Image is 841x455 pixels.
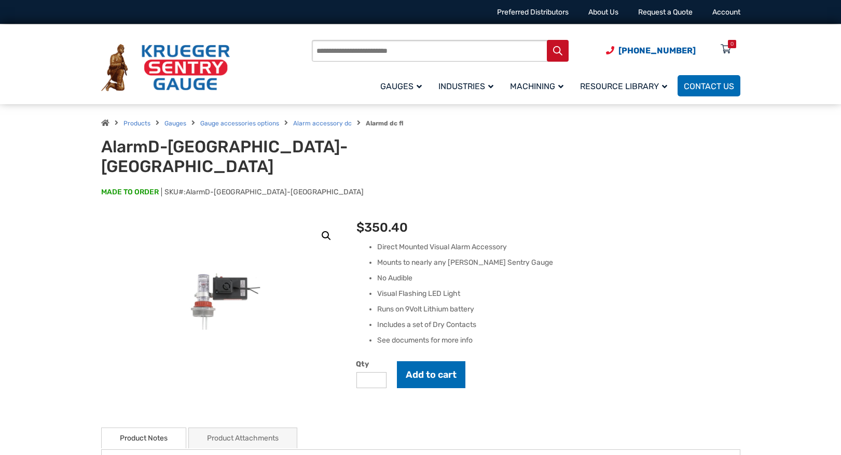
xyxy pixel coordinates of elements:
a: Request a Quote [638,8,693,17]
span: Industries [438,81,493,91]
a: Resource Library [574,74,678,98]
span: Gauges [380,81,422,91]
a: Contact Us [678,75,740,96]
a: Phone Number (920) 434-8860 [606,44,696,57]
span: MADE TO ORDER [101,187,159,197]
span: Resource Library [580,81,667,91]
li: Includes a set of Dry Contacts [377,320,740,330]
button: Add to cart [397,361,465,388]
a: Product Notes [120,428,168,448]
a: Product Attachments [207,428,279,448]
h1: AlarmD-[GEOGRAPHIC_DATA]-[GEOGRAPHIC_DATA] [101,137,357,177]
li: Runs on 9Volt Lithium battery [377,304,740,315]
strong: Alarmd dc fl [366,120,403,127]
bdi: 350.40 [356,220,408,235]
li: Direct Mounted Visual Alarm Accessory [377,242,740,252]
li: See documents for more info [377,335,740,346]
span: [PHONE_NUMBER] [618,46,696,55]
a: Alarm accessory dc [293,120,352,127]
a: Preferred Distributors [497,8,569,17]
span: AlarmD-[GEOGRAPHIC_DATA]-[GEOGRAPHIC_DATA] [186,188,364,196]
div: 0 [730,40,734,48]
span: $ [356,220,364,235]
li: Mounts to nearly any [PERSON_NAME] Sentry Gauge [377,258,740,268]
span: Contact Us [684,81,734,91]
li: Visual Flashing LED Light [377,289,740,299]
a: About Us [588,8,618,17]
input: Product quantity [356,372,387,388]
a: Machining [504,74,574,98]
a: Gauge accessories options [200,120,279,127]
a: Account [712,8,740,17]
span: Machining [510,81,563,91]
a: View full-screen image gallery [317,226,336,245]
a: Gauges [164,120,186,127]
li: No Audible [377,273,740,283]
a: Gauges [374,74,432,98]
img: Krueger Sentry Gauge [101,44,230,92]
a: Products [123,120,150,127]
span: SKU#: [161,188,364,196]
a: Industries [432,74,504,98]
